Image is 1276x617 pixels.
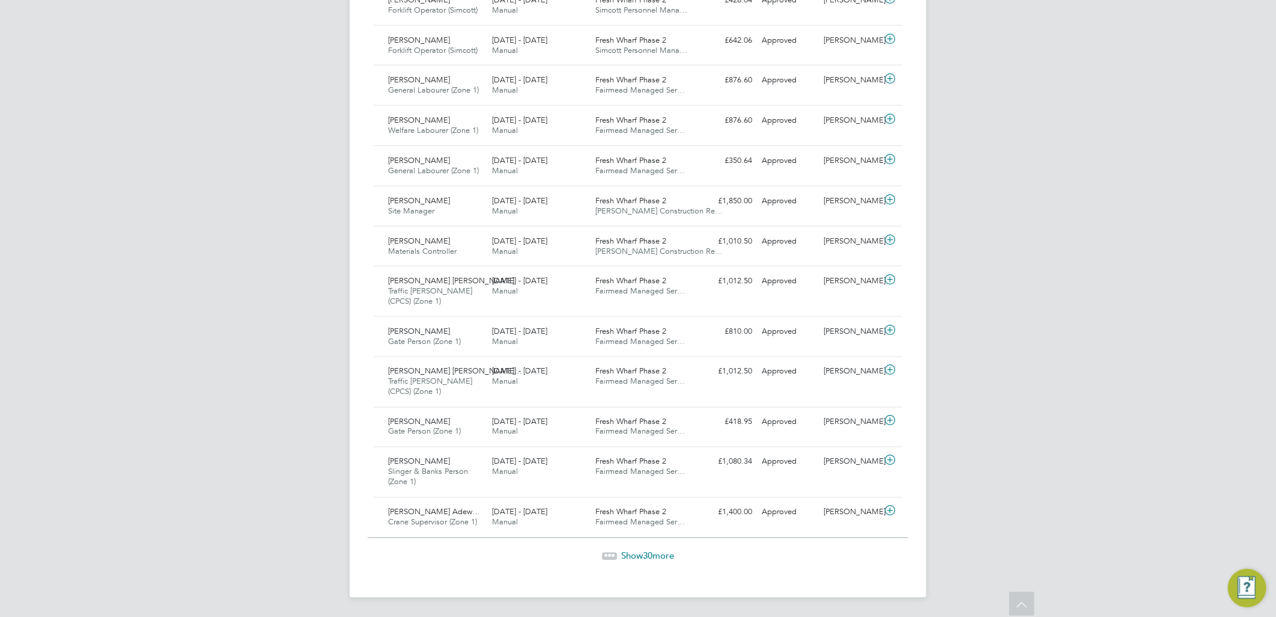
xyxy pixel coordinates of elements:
div: £876.60 [694,70,757,90]
span: General Labourer (Zone 1) [388,85,479,95]
button: Engage Resource Center [1228,569,1266,607]
span: Simcott Personnel Mana… [596,5,688,15]
span: Forklift Operator (Simcott) [388,5,478,15]
span: Fresh Wharf Phase 2 [596,275,667,286]
span: General Labourer (Zone 1) [388,165,479,176]
div: £1,012.50 [694,362,757,382]
span: [PERSON_NAME] [388,155,450,165]
div: £1,010.50 [694,232,757,251]
span: Gate Person (Zone 1) [388,426,461,437]
span: Manual [492,286,518,296]
span: Fresh Wharf Phase 2 [596,115,667,125]
span: [DATE] - [DATE] [492,155,547,165]
div: [PERSON_NAME] [819,31,882,51]
span: Fairmead Managed Ser… [596,336,685,346]
span: Fairmead Managed Ser… [596,125,685,135]
span: Manual [492,206,518,216]
div: [PERSON_NAME] [819,503,882,523]
div: £810.00 [694,322,757,342]
span: Fairmead Managed Ser… [596,426,685,437]
span: [PERSON_NAME] [388,115,450,125]
div: £1,080.34 [694,452,757,472]
span: Slinger & Banks Person (Zone 1) [388,467,468,487]
div: Approved [757,232,819,251]
div: Approved [757,322,819,342]
div: Approved [757,362,819,382]
div: Approved [757,191,819,211]
span: Site Manager [388,206,434,216]
span: Fresh Wharf Phase 2 [596,75,667,85]
span: [PERSON_NAME] [388,195,450,206]
div: £350.64 [694,151,757,171]
span: Manual [492,246,518,256]
span: [PERSON_NAME] [388,35,450,45]
span: Fairmead Managed Ser… [596,517,685,527]
span: Fairmead Managed Ser… [596,165,685,176]
span: [PERSON_NAME] [388,75,450,85]
span: [DATE] - [DATE] [492,75,547,85]
span: Fresh Wharf Phase 2 [596,507,667,517]
div: Approved [757,70,819,90]
span: [PERSON_NAME] Adew… [388,507,480,517]
span: [DATE] - [DATE] [492,115,547,125]
div: £876.60 [694,111,757,130]
div: £1,850.00 [694,191,757,211]
span: [PERSON_NAME] [PERSON_NAME] [388,275,514,286]
span: [PERSON_NAME] Construction Re… [596,206,723,216]
div: [PERSON_NAME] [819,232,882,251]
div: Approved [757,503,819,523]
span: [DATE] - [DATE] [492,456,547,467]
span: [DATE] - [DATE] [492,507,547,517]
span: Simcott Personnel Mana… [596,45,688,55]
span: Gate Person (Zone 1) [388,336,461,346]
div: Approved [757,413,819,432]
div: [PERSON_NAME] [819,70,882,90]
div: [PERSON_NAME] [819,452,882,472]
span: Fresh Wharf Phase 2 [596,326,667,336]
span: Welfare Labourer (Zone 1) [388,125,478,135]
div: [PERSON_NAME] [819,191,882,211]
div: £1,400.00 [694,503,757,523]
span: Fresh Wharf Phase 2 [596,417,667,427]
span: [PERSON_NAME] [PERSON_NAME]… [388,366,522,376]
div: [PERSON_NAME] [819,362,882,382]
span: Manual [492,467,518,477]
span: Fairmead Managed Ser… [596,467,685,477]
div: Approved [757,31,819,51]
span: Traffic [PERSON_NAME] (CPCS) (Zone 1) [388,286,472,306]
div: £642.06 [694,31,757,51]
span: Manual [492,5,518,15]
span: [PERSON_NAME] [388,236,450,246]
span: Fresh Wharf Phase 2 [596,366,667,376]
span: [PERSON_NAME] [388,326,450,336]
span: Materials Controller [388,246,457,256]
span: [PERSON_NAME] [388,417,450,427]
span: [PERSON_NAME] [388,456,450,467]
span: Manual [492,45,518,55]
span: Fresh Wharf Phase 2 [596,195,667,206]
span: Fresh Wharf Phase 2 [596,456,667,467]
span: [DATE] - [DATE] [492,326,547,336]
div: Approved [757,151,819,171]
span: [DATE] - [DATE] [492,35,547,45]
span: [PERSON_NAME] Construction Re… [596,246,723,256]
span: Fresh Wharf Phase 2 [596,35,667,45]
div: Approved [757,271,819,291]
div: £1,012.50 [694,271,757,291]
span: Manual [492,376,518,387]
div: [PERSON_NAME] [819,271,882,291]
div: [PERSON_NAME] [819,413,882,432]
span: Show more [621,550,674,562]
span: [DATE] - [DATE] [492,366,547,376]
span: Manual [492,336,518,346]
span: Fairmead Managed Ser… [596,286,685,296]
span: 30 [643,550,652,562]
div: [PERSON_NAME] [819,322,882,342]
span: Traffic [PERSON_NAME] (CPCS) (Zone 1) [388,376,472,397]
span: Manual [492,426,518,437]
span: Fresh Wharf Phase 2 [596,155,667,165]
div: £418.95 [694,413,757,432]
span: [DATE] - [DATE] [492,417,547,427]
div: [PERSON_NAME] [819,111,882,130]
span: Fresh Wharf Phase 2 [596,236,667,246]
